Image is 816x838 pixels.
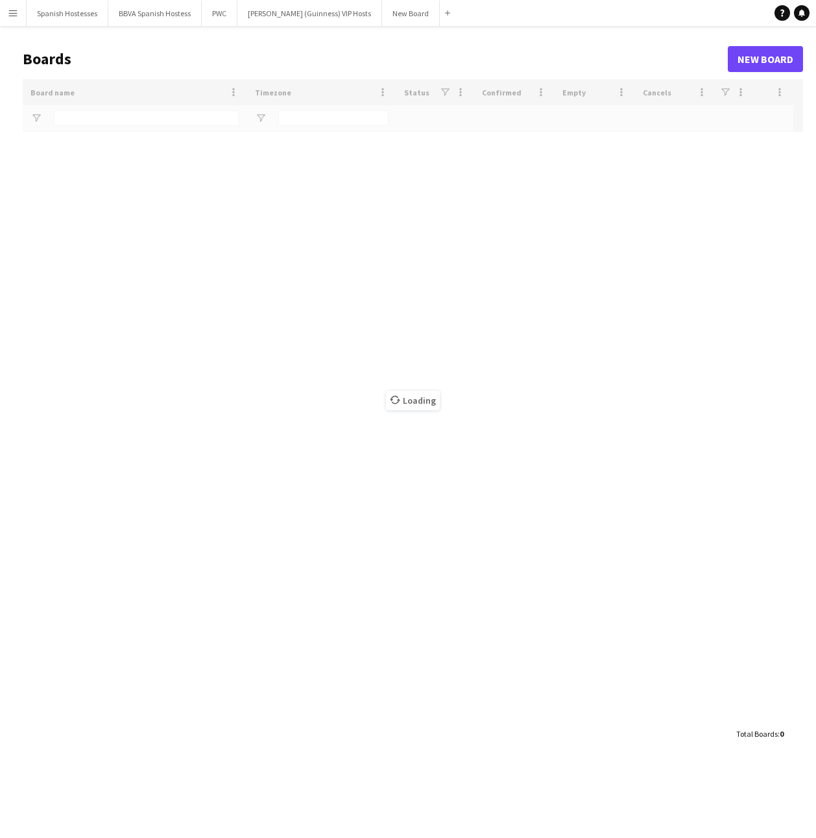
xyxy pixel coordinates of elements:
[386,391,440,410] span: Loading
[382,1,440,26] button: New Board
[780,729,784,739] span: 0
[237,1,382,26] button: [PERSON_NAME] (Guinness) VIP Hosts
[728,46,803,72] a: New Board
[23,49,728,69] h1: Boards
[108,1,202,26] button: BBVA Spanish Hostess
[736,729,778,739] span: Total Boards
[202,1,237,26] button: PWC
[27,1,108,26] button: Spanish Hostesses
[736,721,784,746] div: :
